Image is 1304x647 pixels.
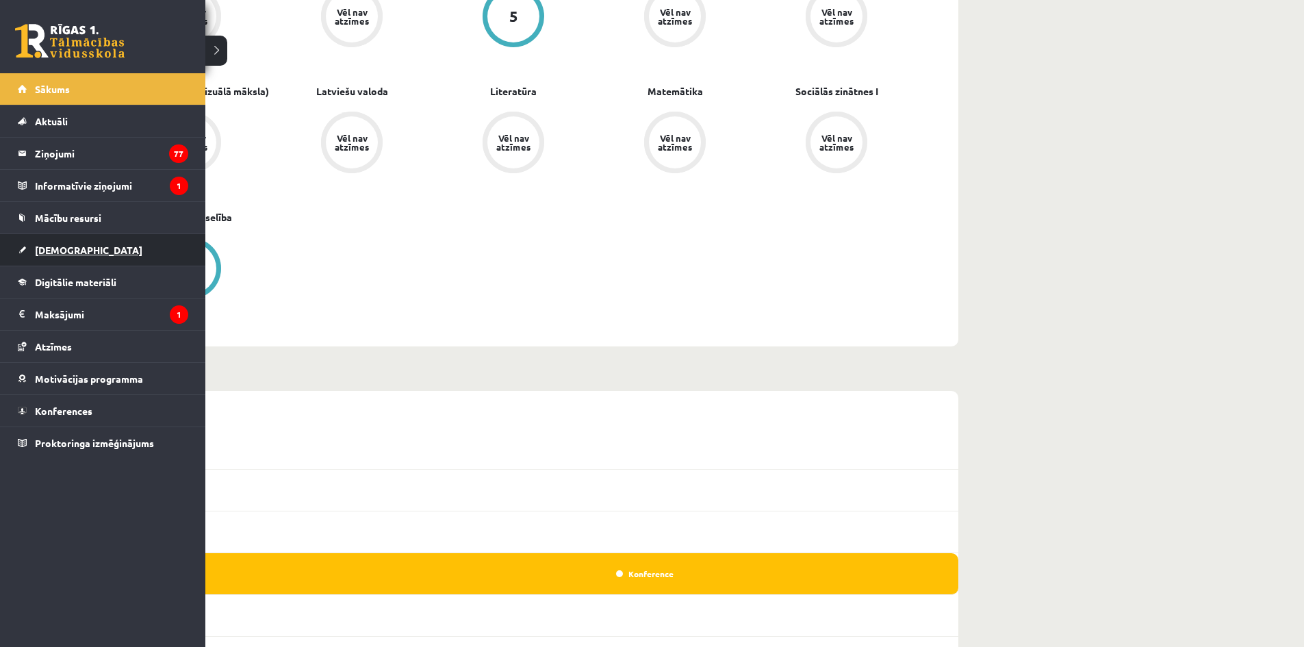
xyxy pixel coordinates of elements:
a: Maksājumi1 [18,299,188,330]
a: Atzīmes [18,331,188,362]
p: Nedēļa [88,364,953,383]
a: Latviešu valoda [316,84,388,99]
div: Vēl nav atzīmes [656,134,694,151]
a: Rīgas 1. Tālmācības vidusskola [15,24,125,58]
a: Vēl nav atzīmes [594,112,756,176]
span: Mācību resursi [35,212,101,224]
div: 5 [509,9,518,24]
a: Digitālie materiāli [18,266,188,298]
div: (15.09 - 21.09) [82,391,958,428]
span: [DEMOGRAPHIC_DATA] [35,244,142,256]
a: Proktoringa izmēģinājums [18,427,188,459]
a: Vēl nav atzīmes [433,112,594,176]
span: Atzīmes [35,340,72,353]
span: Digitālie materiāli [35,276,116,288]
span: Aktuāli [35,115,68,127]
i: 1 [170,305,188,324]
a: Sākums [18,73,188,105]
i: 77 [169,144,188,163]
span: Sākums [35,83,70,95]
a: Matemātika [648,84,703,99]
a: Informatīvie ziņojumi1 [18,170,188,201]
div: Vēl nav atzīmes [817,8,856,25]
a: Vēl nav atzīmes [271,112,433,176]
span: Konferences [35,405,92,417]
span: Motivācijas programma [35,372,143,385]
legend: Maksājumi [35,299,188,330]
a: Sociālās zinātnes I [795,84,878,99]
div: Vēl nav atzīmes [656,8,694,25]
legend: Ziņojumi [35,138,188,169]
a: Konference [616,568,674,579]
a: [DEMOGRAPHIC_DATA] [18,234,188,266]
a: Konferences [18,395,188,427]
a: Mācību resursi [18,202,188,233]
div: Vēl nav atzīmes [333,8,371,25]
a: Vēl nav atzīmes [756,112,917,176]
legend: Informatīvie ziņojumi [35,170,188,201]
a: Motivācijas programma [18,363,188,394]
div: Vēl nav atzīmes [817,134,856,151]
a: Aktuāli [18,105,188,137]
span: Proktoringa izmēģinājums [35,437,154,449]
i: 1 [170,177,188,195]
div: Vēl nav atzīmes [333,134,371,151]
div: Vēl nav atzīmes [494,134,533,151]
a: Literatūra [490,84,537,99]
a: Ziņojumi77 [18,138,188,169]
